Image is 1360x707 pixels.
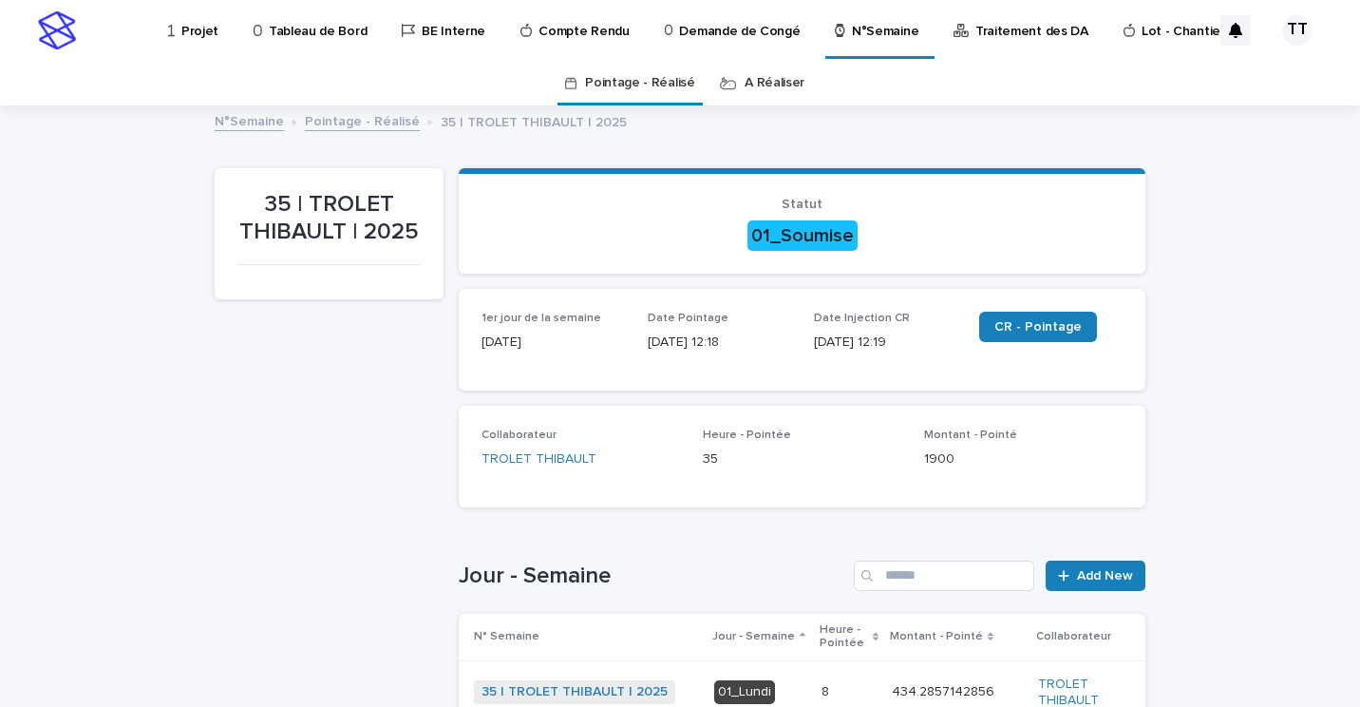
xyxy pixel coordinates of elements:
p: 35 | TROLET THIBAULT | 2025 [441,110,627,131]
span: Montant - Pointé [924,430,1017,441]
a: Add New [1046,561,1145,591]
p: 35 | TROLET THIBAULT | 2025 [237,191,421,246]
p: Jour - Semaine [712,626,795,647]
a: TROLET THIBAULT [482,449,596,469]
p: [DATE] 12:18 [648,333,791,353]
span: Heure - Pointée [703,430,791,441]
a: N°Semaine [215,109,284,131]
img: stacker-logo-s-only.png [38,11,76,49]
a: 35 | TROLET THIBAULT | 2025 [482,684,668,700]
p: [DATE] [482,333,625,353]
p: 434.2857142856 [892,680,998,700]
span: 1er jour de la semaine [482,313,601,324]
a: Pointage - Réalisé [585,61,694,105]
p: Heure - Pointée [820,620,868,655]
div: 01_Soumise [747,220,858,251]
a: Pointage - Réalisé [305,109,420,131]
span: CR - Pointage [994,320,1082,334]
span: Add New [1077,569,1133,583]
p: Collaborateur [1036,626,1111,647]
p: [DATE] 12:19 [814,333,957,353]
a: CR - Pointage [979,312,1097,342]
input: Search [854,561,1034,591]
div: TT [1282,15,1313,46]
span: Statut [782,198,822,211]
p: N° Semaine [474,626,539,647]
p: Montant - Pointé [890,626,983,647]
h1: Jour - Semaine [459,563,846,590]
span: Collaborateur [482,430,557,441]
a: A Réaliser [745,61,804,105]
span: Date Pointage [648,313,728,324]
span: Date Injection CR [814,313,910,324]
p: 1900 [924,449,1123,469]
p: 35 [703,449,901,469]
p: 8 [822,680,833,700]
div: 01_Lundi [714,680,775,704]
